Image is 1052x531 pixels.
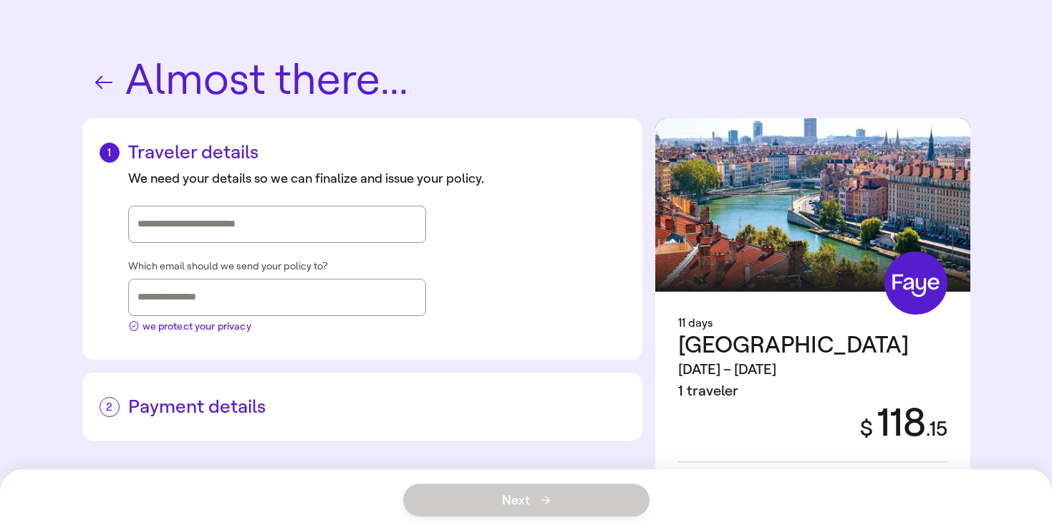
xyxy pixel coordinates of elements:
button: we protect your privacy [128,316,251,334]
div: We need your details so we can finalize and issue your policy. [128,169,625,188]
h1: Almost there... [82,57,970,104]
h2: Payment details [100,396,625,418]
div: 11 days [678,315,947,332]
h2: Traveler details [100,141,625,163]
span: [GEOGRAPHIC_DATA] [678,331,909,358]
span: $ [860,416,873,441]
span: we protect your privacy [143,319,251,334]
button: Next [403,484,650,517]
div: 118 [843,402,947,444]
div: [DATE] – [DATE] [678,359,909,381]
span: Next [502,494,550,507]
span: Which email should we send your policy to? [128,260,327,273]
input: Street address, city, state [137,214,417,235]
div: 1 traveler [678,381,909,402]
span: . 15 [926,417,947,441]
